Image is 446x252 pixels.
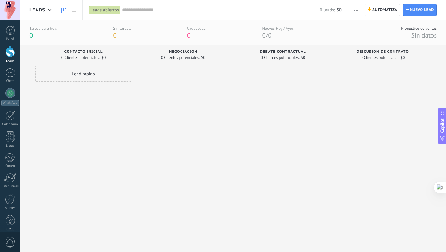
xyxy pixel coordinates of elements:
[372,4,397,16] span: Automatiza
[161,56,200,60] span: 0 Clientes potenciales:
[138,50,229,55] div: Negociación
[1,144,19,148] div: Listas
[365,4,400,16] a: Automatiza
[35,66,132,82] div: Lead rápido
[1,79,19,83] div: Chats
[401,26,437,31] div: Pronóstico de ventas
[337,7,342,13] span: $0
[101,56,106,60] span: $0
[400,56,405,60] span: $0
[1,184,19,188] div: Estadísticas
[1,164,19,168] div: Correo
[187,31,190,39] span: 0
[29,7,45,13] span: Leads
[301,56,305,60] span: $0
[69,4,79,16] a: Lista
[1,59,19,63] div: Leads
[262,26,294,31] div: Nuevos Hoy / Ayer:
[29,31,33,39] span: 0
[58,4,69,16] a: Leads
[113,31,116,39] span: 0
[169,50,198,54] span: Negociación
[29,26,57,31] div: Tareas para hoy:
[261,56,300,60] span: 0 Clientes potenciales:
[361,56,399,60] span: 0 Clientes potenciales:
[238,50,328,55] div: Debate contractual
[403,4,437,16] a: Nuevo lead
[320,7,335,13] span: 0 leads:
[352,4,361,16] button: Más
[38,50,129,55] div: Contacto inicial
[338,50,428,55] div: Discusión de contrato
[356,50,409,54] span: Discusión de contrato
[260,50,306,54] span: Debate contractual
[1,37,19,41] div: Panel
[266,31,268,39] span: /
[268,31,271,39] span: 0
[1,206,19,210] div: Ajustes
[89,6,120,15] div: Leads abiertos
[439,119,445,133] span: Copilot
[64,50,103,54] span: Contacto inicial
[187,26,206,31] div: Caducadas:
[410,4,434,16] span: Nuevo lead
[1,122,19,126] div: Calendario
[411,31,437,39] span: Sin datos
[262,31,265,39] span: 0
[61,56,100,60] span: 0 Clientes potenciales:
[113,26,131,31] div: Sin tareas:
[201,56,205,60] span: $0
[1,100,19,106] div: WhatsApp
